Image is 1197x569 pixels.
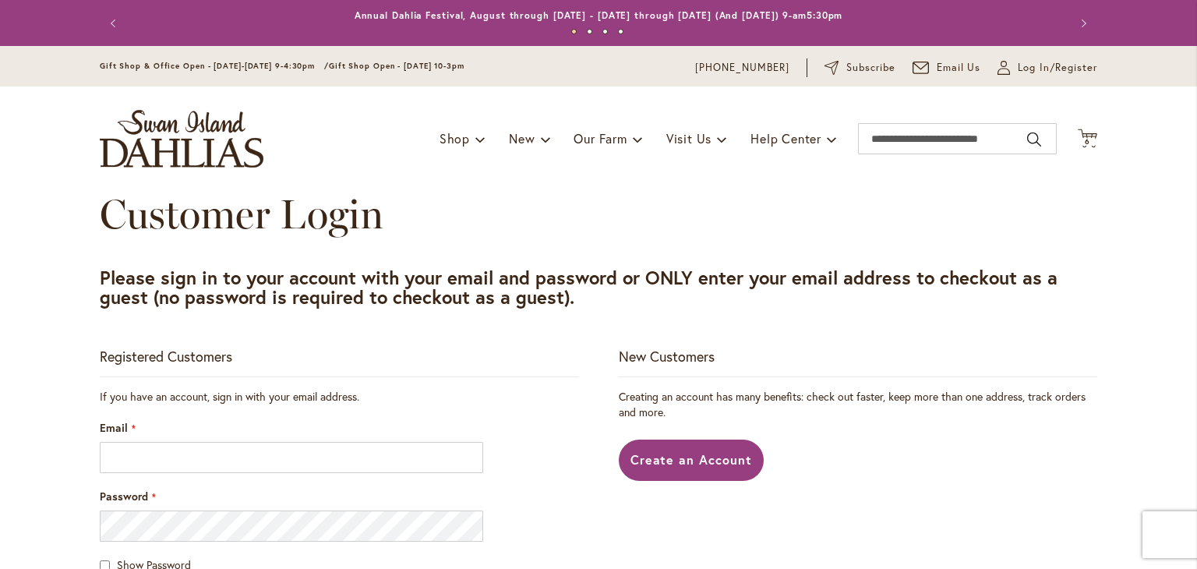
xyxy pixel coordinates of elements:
button: Previous [100,8,131,39]
span: Create an Account [630,451,753,468]
strong: Please sign in to your account with your email and password or ONLY enter your email address to c... [100,265,1058,309]
a: Log In/Register [997,60,1097,76]
span: Log In/Register [1018,60,1097,76]
p: Creating an account has many benefits: check out faster, keep more than one address, track orders... [619,389,1097,420]
span: Email Us [937,60,981,76]
a: Subscribe [824,60,895,76]
span: Shop [440,130,470,147]
span: Our Farm [574,130,627,147]
span: Gift Shop Open - [DATE] 10-3pm [329,61,464,71]
span: New [509,130,535,147]
a: Annual Dahlia Festival, August through [DATE] - [DATE] through [DATE] (And [DATE]) 9-am5:30pm [355,9,843,21]
span: Customer Login [100,189,383,239]
strong: Registered Customers [100,347,232,366]
span: Password [100,489,148,504]
button: 4 of 4 [618,29,623,34]
iframe: Launch Accessibility Center [12,514,55,557]
button: Next [1066,8,1097,39]
a: [PHONE_NUMBER] [695,60,789,76]
span: Gift Shop & Office Open - [DATE]-[DATE] 9-4:30pm / [100,61,329,71]
span: Subscribe [846,60,895,76]
span: Email [100,420,128,435]
strong: New Customers [619,347,715,366]
span: 6 [1085,136,1090,147]
button: 2 of 4 [587,29,592,34]
button: 6 [1078,129,1097,150]
a: store logo [100,110,263,168]
a: Email Us [913,60,981,76]
button: 3 of 4 [602,29,608,34]
div: If you have an account, sign in with your email address. [100,389,578,405]
span: Help Center [750,130,821,147]
span: Visit Us [666,130,711,147]
button: 1 of 4 [571,29,577,34]
a: Create an Account [619,440,764,481]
